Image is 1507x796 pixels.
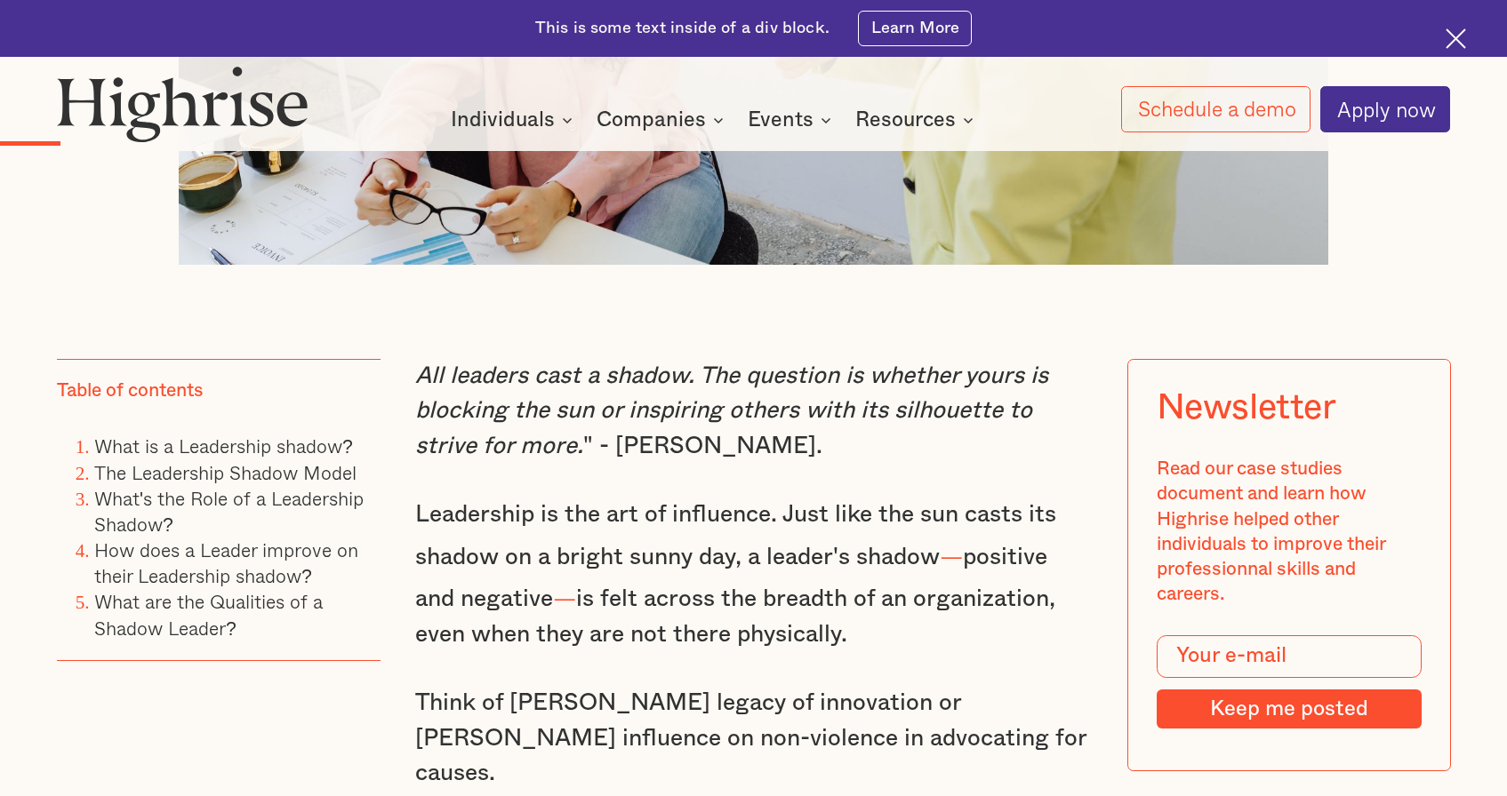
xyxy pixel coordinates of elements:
strong: — [553,585,576,600]
input: Your e-mail [1156,635,1422,678]
strong: — [940,543,963,558]
div: This is some text inside of a div block. [535,17,830,39]
a: Schedule a demo [1121,86,1311,131]
form: Modal Form [1156,635,1422,728]
div: Individuals [451,109,578,131]
a: What's the Role of a Leadership Shadow? [94,483,364,538]
div: Resources [855,109,956,131]
div: Companies [597,109,729,131]
div: Newsletter [1156,387,1335,428]
div: Events [748,109,814,131]
div: Individuals [451,109,555,131]
a: How does a Leader improve on their Leadership shadow? [94,535,358,590]
input: Keep me posted [1156,689,1422,728]
img: Highrise logo [57,66,309,142]
a: Learn More [858,11,973,46]
a: The Leadership Shadow Model [94,458,357,487]
div: Events [748,109,837,131]
a: Apply now [1320,86,1450,132]
div: Resources [855,109,979,131]
a: What are the Qualities of a Shadow Leader? [94,586,323,641]
div: Companies [597,109,706,131]
em: All leaders cast a shadow. The question is whether yours is blocking the sun or inspiring others ... [415,364,1048,458]
a: What is a Leadership shadow? [94,431,353,460]
div: Read our case studies document and learn how Highrise helped other individuals to improve their p... [1156,457,1422,607]
div: Table of contents [57,378,204,403]
p: Think of [PERSON_NAME] legacy of innovation or [PERSON_NAME] influence on non-violence in advocat... [415,686,1092,792]
img: Cross icon [1446,28,1466,49]
p: Leadership is the art of influence. Just like the sun casts its shadow on a bright sunny day, a l... [415,497,1092,653]
p: " - [PERSON_NAME]. [415,359,1092,465]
